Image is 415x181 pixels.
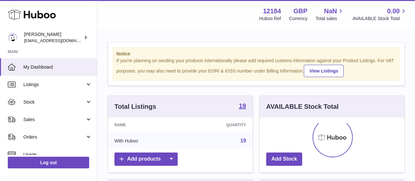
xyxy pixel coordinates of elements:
[23,64,92,70] span: My Dashboard
[116,58,396,77] div: If you're planning on sending your products internationally please add required customs informati...
[24,38,95,43] span: [EMAIL_ADDRESS][DOMAIN_NAME]
[114,102,156,111] h3: Total Listings
[266,102,338,111] h3: AVAILABLE Stock Total
[23,134,85,140] span: Orders
[293,7,307,16] strong: GBP
[266,153,302,166] a: Add Stock
[239,103,246,109] strong: 19
[108,132,184,149] td: With Huboo
[315,7,344,22] a: NaN Total sales
[352,16,407,22] span: AVAILABLE Stock Total
[23,82,85,88] span: Listings
[8,157,89,168] a: Log out
[352,7,407,22] a: 0.00 AVAILABLE Stock Total
[304,65,344,77] a: View Listings
[23,152,92,158] span: Usage
[315,16,344,22] span: Total sales
[239,103,246,110] a: 19
[24,31,82,44] div: [PERSON_NAME]
[240,138,246,143] a: 19
[289,16,308,22] div: Currency
[324,7,337,16] span: NaN
[184,118,253,132] th: Quantity
[23,99,85,105] span: Stock
[387,7,400,16] span: 0.00
[263,7,281,16] strong: 12184
[108,118,184,132] th: Name
[8,33,18,42] img: internalAdmin-12184@internal.huboo.com
[114,153,178,166] a: Add products
[259,16,281,22] div: Huboo Ref
[116,51,396,57] strong: Notice
[23,117,85,123] span: Sales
